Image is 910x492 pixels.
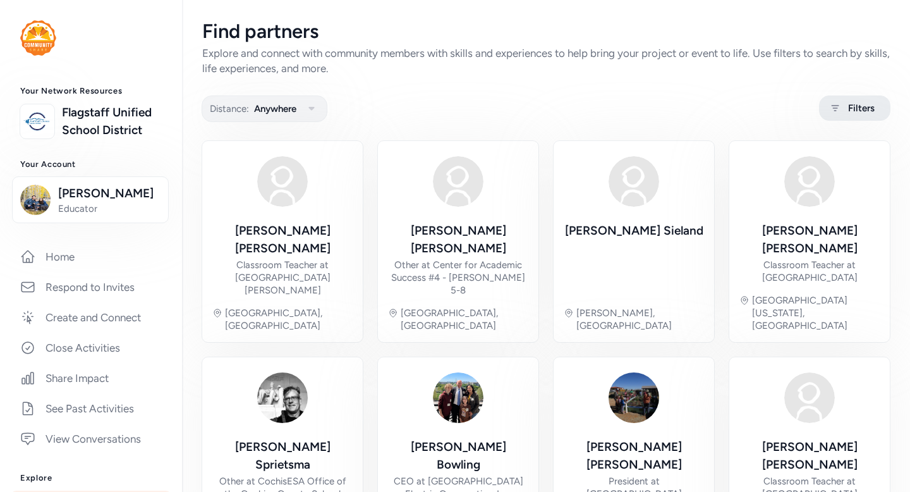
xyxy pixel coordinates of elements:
[225,307,353,332] div: [GEOGRAPHIC_DATA], [GEOGRAPHIC_DATA]
[739,259,880,284] div: Classroom Teacher at [GEOGRAPHIC_DATA]
[202,20,890,43] div: Find partners
[388,259,528,297] div: Other at Center for Academic Success #4 - [PERSON_NAME] 5-8
[428,367,488,428] img: Avatar
[23,108,51,135] img: logo
[565,222,703,240] div: [PERSON_NAME] Sieland
[576,307,704,332] div: [PERSON_NAME], [GEOGRAPHIC_DATA]
[252,367,313,428] img: Avatar
[428,151,488,212] img: Avatar
[779,367,840,428] img: Avatar
[202,46,890,76] div: Explore and connect with community members with skills and experiences to help bring your project...
[20,86,162,96] h3: Your Network Resources
[20,473,162,483] h3: Explore
[20,159,162,169] h3: Your Account
[564,438,704,474] div: [PERSON_NAME] [PERSON_NAME]
[212,259,353,297] div: Classroom Teacher at [GEOGRAPHIC_DATA][PERSON_NAME]
[212,438,353,474] div: [PERSON_NAME] Sprietsma
[58,185,161,202] span: [PERSON_NAME]
[388,438,528,474] div: [PERSON_NAME] Bowling
[254,101,296,116] span: Anywhere
[210,101,249,116] span: Distance:
[10,364,172,392] a: Share Impact
[10,425,172,453] a: View Conversations
[20,20,56,56] img: logo
[604,151,664,212] img: Avatar
[739,222,880,257] div: [PERSON_NAME] [PERSON_NAME]
[202,95,327,122] button: Distance:Anywhere
[10,273,172,301] a: Respond to Invites
[752,294,880,332] div: [GEOGRAPHIC_DATA][US_STATE], [GEOGRAPHIC_DATA]
[10,243,172,271] a: Home
[58,202,161,215] span: Educator
[10,304,172,331] a: Create and Connect
[604,367,664,428] img: Avatar
[10,395,172,422] a: See Past Activities
[401,307,528,332] div: [GEOGRAPHIC_DATA], [GEOGRAPHIC_DATA]
[848,101,875,116] span: Filters
[739,438,880,474] div: [PERSON_NAME] [PERSON_NAME]
[388,222,528,257] div: [PERSON_NAME] [PERSON_NAME]
[62,104,162,139] a: Flagstaff Unified School District
[10,334,172,362] a: Close Activities
[779,151,840,212] img: Avatar
[252,151,313,212] img: Avatar
[12,176,169,223] button: [PERSON_NAME]Educator
[212,222,353,257] div: [PERSON_NAME] [PERSON_NAME]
